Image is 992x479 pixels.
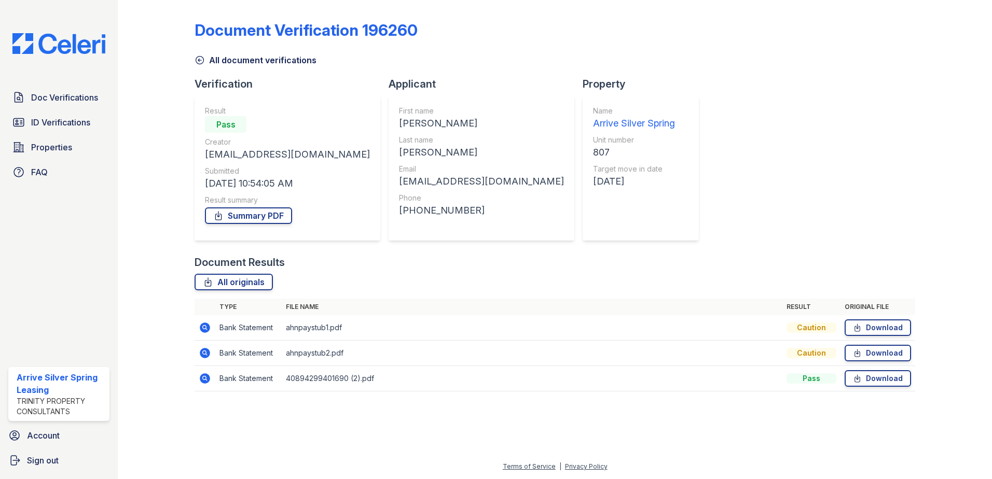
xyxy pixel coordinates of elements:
a: Terms of Service [503,462,556,470]
span: FAQ [31,166,48,178]
th: File name [282,299,782,315]
span: Doc Verifications [31,91,98,104]
a: Summary PDF [205,207,292,224]
div: Applicant [389,77,583,91]
div: [DATE] [593,174,675,189]
div: [DATE] 10:54:05 AM [205,176,370,191]
div: First name [399,106,564,116]
th: Result [782,299,841,315]
a: Name Arrive Silver Spring [593,106,675,131]
th: Type [215,299,282,315]
div: Unit number [593,135,675,145]
div: Verification [195,77,389,91]
a: All document verifications [195,54,316,66]
div: Submitted [205,166,370,176]
div: Trinity Property Consultants [17,396,105,417]
a: Sign out [4,450,114,471]
th: Original file [841,299,915,315]
td: Bank Statement [215,315,282,341]
span: Account [27,429,60,442]
td: Bank Statement [215,341,282,366]
td: Bank Statement [215,366,282,391]
div: Last name [399,135,564,145]
a: FAQ [8,162,109,182]
div: Caution [787,322,836,333]
div: Pass [787,373,836,384]
div: Arrive Silver Spring Leasing [17,371,105,396]
div: [EMAIL_ADDRESS][DOMAIN_NAME] [399,174,564,189]
a: Download [845,319,911,336]
td: ahnpaystub1.pdf [282,315,782,341]
img: CE_Logo_Blue-a8612792a0a2168367f1c8372b55b34899dd931a85d93a1a3d3e32e68fde9ad4.png [4,33,114,54]
td: ahnpaystub2.pdf [282,341,782,366]
div: | [559,462,561,470]
div: Property [583,77,707,91]
div: 807 [593,145,675,160]
a: Properties [8,137,109,158]
a: All originals [195,274,273,290]
span: Properties [31,141,72,153]
div: Phone [399,193,564,203]
div: Pass [205,116,246,133]
span: Sign out [27,454,59,467]
a: Download [845,370,911,387]
div: [EMAIL_ADDRESS][DOMAIN_NAME] [205,147,370,162]
div: Target move in date [593,164,675,174]
div: Arrive Silver Spring [593,116,675,131]
div: [PHONE_NUMBER] [399,203,564,218]
div: Document Results [195,255,285,270]
div: Result summary [205,195,370,205]
div: [PERSON_NAME] [399,145,564,160]
a: Doc Verifications [8,87,109,108]
a: ID Verifications [8,112,109,133]
div: Email [399,164,564,174]
div: Caution [787,348,836,358]
div: Result [205,106,370,116]
a: Privacy Policy [565,462,608,470]
div: Creator [205,137,370,147]
a: Account [4,425,114,446]
iframe: chat widget [948,438,982,469]
div: [PERSON_NAME] [399,116,564,131]
a: Download [845,345,911,361]
div: Document Verification 196260 [195,21,418,39]
div: Name [593,106,675,116]
td: 40894299401690 (2).pdf [282,366,782,391]
span: ID Verifications [31,116,90,129]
